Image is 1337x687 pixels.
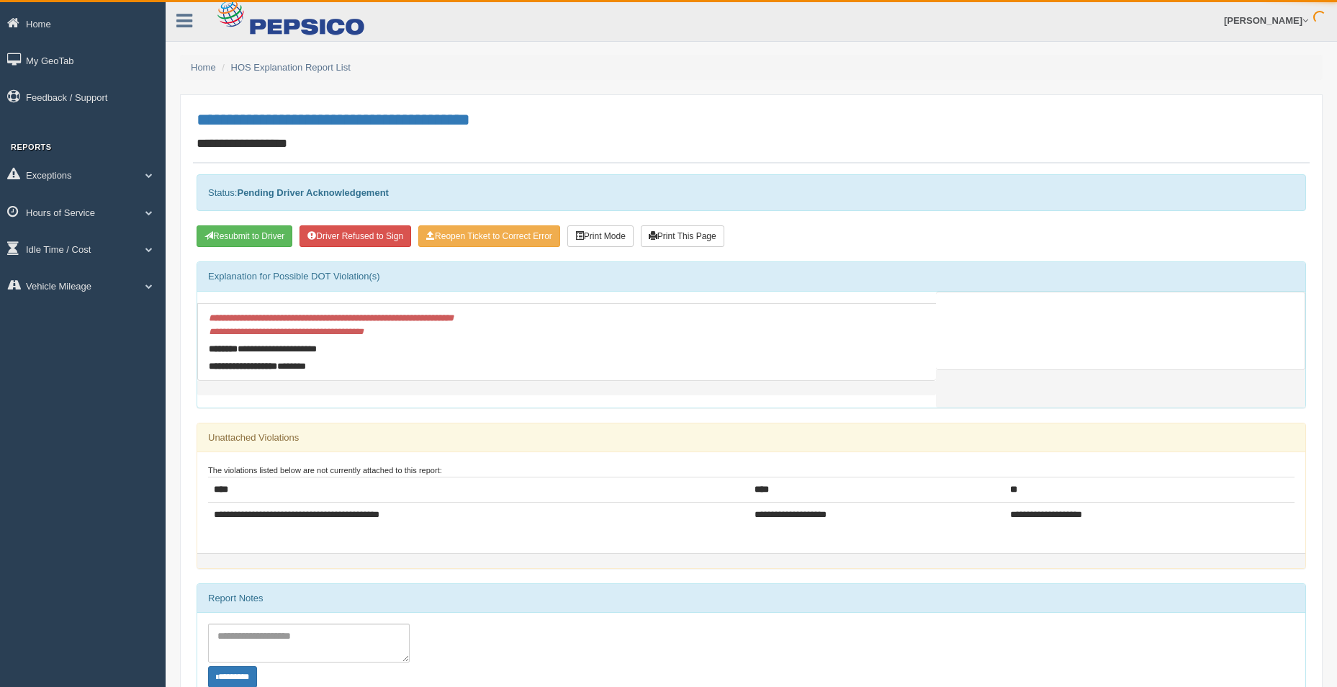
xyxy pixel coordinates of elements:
div: Unattached Violations [197,423,1305,452]
a: Home [191,62,216,73]
a: HOS Explanation Report List [231,62,351,73]
button: Print This Page [641,225,724,247]
div: Explanation for Possible DOT Violation(s) [197,262,1305,291]
button: Resubmit To Driver [197,225,292,247]
div: Report Notes [197,584,1305,613]
div: Status: [197,174,1306,211]
button: Print Mode [567,225,634,247]
small: The violations listed below are not currently attached to this report: [208,466,442,475]
button: Driver Refused to Sign [300,225,411,247]
strong: Pending Driver Acknowledgement [237,187,388,198]
button: Reopen Ticket [418,225,560,247]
